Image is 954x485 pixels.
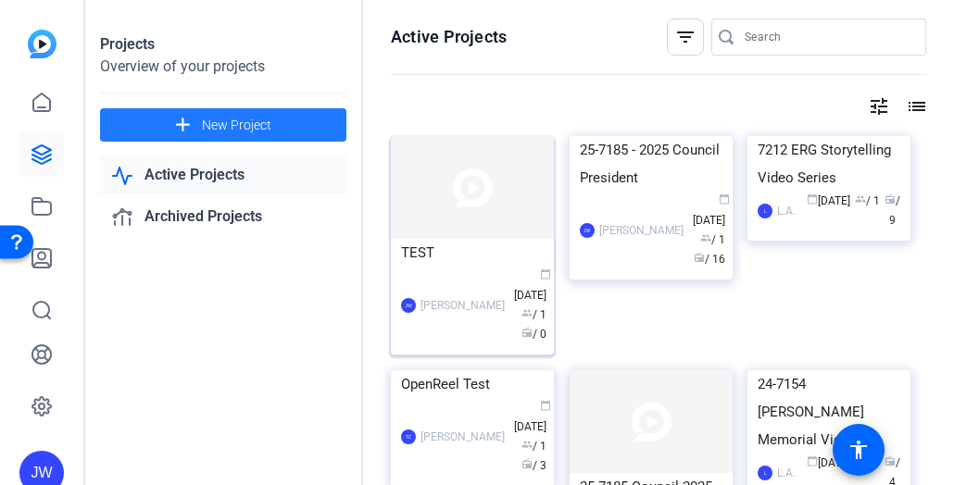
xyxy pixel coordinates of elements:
span: / 3 [521,459,546,472]
div: 24-7154 [PERSON_NAME] Memorial Video - O [758,370,900,454]
mat-icon: accessibility [847,439,870,461]
div: L [758,466,772,480]
mat-icon: list [904,95,926,118]
span: group [521,307,533,318]
div: TC [401,429,416,444]
span: / 16 [694,253,725,266]
span: radio [521,458,533,469]
div: TEST [401,239,544,267]
div: [PERSON_NAME] [599,221,684,240]
mat-icon: add [171,114,195,137]
span: / 9 [885,194,900,227]
div: JW [580,223,595,238]
span: radio [521,327,533,338]
span: / 0 [521,328,546,341]
div: 7212 ERG Storytelling Video Series [758,136,900,192]
div: OpenReel Test [401,370,544,398]
span: calendar_today [719,193,730,205]
img: blue-gradient.svg [28,30,56,58]
a: Active Projects [100,156,346,194]
span: group [521,439,533,450]
div: [PERSON_NAME] [421,428,505,446]
span: [DATE] [807,456,850,469]
span: radio [694,252,705,263]
span: calendar_today [540,268,551,280]
div: L.A. [777,464,796,482]
span: [DATE] [514,401,551,433]
button: New Project [100,108,346,142]
span: [DATE] [807,194,850,207]
div: L.A. [777,202,796,220]
div: JW [401,298,416,313]
span: radio [885,193,896,205]
span: calendar_today [540,400,551,411]
a: Archived Projects [100,198,346,236]
span: / 1 [521,440,546,453]
span: New Project [202,116,271,135]
span: / 1 [521,308,546,321]
input: Search [745,26,911,48]
span: calendar_today [807,193,818,205]
mat-icon: tune [868,95,890,118]
div: L [758,204,772,218]
div: 25-7185 - 2025 Council President [580,136,722,192]
h1: Active Projects [391,26,507,48]
mat-icon: filter_list [674,26,697,48]
div: Projects [100,33,346,56]
span: group [855,193,866,205]
span: radio [885,455,896,466]
span: group [700,232,711,243]
div: Overview of your projects [100,56,346,78]
span: calendar_today [807,455,818,466]
span: / 1 [700,233,725,246]
span: / 1 [855,194,880,207]
div: [PERSON_NAME] [421,296,505,315]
